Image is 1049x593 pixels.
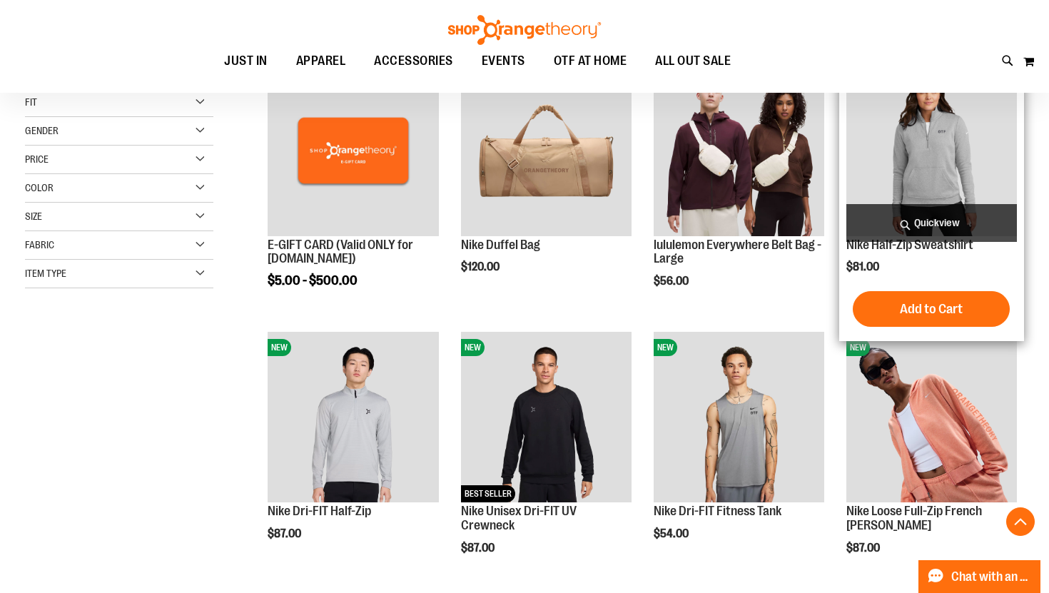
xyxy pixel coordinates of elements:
[461,332,632,505] a: Nike Unisex Dri-FIT UV CrewneckNEWBEST SELLER
[900,301,963,317] span: Add to Cart
[654,65,824,235] img: lululemon Everywhere Belt Bag - Large
[260,58,445,324] div: product
[268,65,438,235] img: E-GIFT CARD (Valid ONLY for ShopOrangetheory.com)
[647,58,831,324] div: product
[846,339,870,356] span: NEW
[461,332,632,502] img: Nike Unisex Dri-FIT UV Crewneck
[654,504,781,518] a: Nike Dri-FIT Fitness Tank
[654,65,824,238] a: lululemon Everywhere Belt Bag - LargeNEW
[268,527,303,540] span: $87.00
[654,332,824,502] img: Nike Dri-FIT Fitness Tank
[461,339,485,356] span: NEW
[454,325,639,591] div: product
[461,238,540,252] a: Nike Duffel Bag
[25,125,59,136] span: Gender
[654,275,691,288] span: $56.00
[846,542,882,554] span: $87.00
[260,325,445,577] div: product
[846,332,1017,502] img: Nike Loose Full-Zip French Terry Hoodie
[654,527,691,540] span: $54.00
[482,45,525,77] span: EVENTS
[25,182,54,193] span: Color
[846,65,1017,235] img: Nike Half-Zip Sweatshirt
[853,291,1010,327] button: Add to Cart
[839,325,1024,591] div: product
[25,153,49,165] span: Price
[951,570,1032,584] span: Chat with an Expert
[654,332,824,505] a: Nike Dri-FIT Fitness TankNEW
[268,504,371,518] a: Nike Dri-FIT Half-Zip
[268,332,438,505] a: Nike Dri-FIT Half-ZipNEW
[918,560,1041,593] button: Chat with an Expert
[846,504,982,532] a: Nike Loose Full-Zip French [PERSON_NAME]
[461,65,632,238] a: Nike Duffel BagNEW
[446,15,603,45] img: Shop Orangetheory
[25,211,42,222] span: Size
[846,204,1017,242] a: Quickview
[268,238,413,266] a: E-GIFT CARD (Valid ONLY for [DOMAIN_NAME])
[268,332,438,502] img: Nike Dri-FIT Half-Zip
[454,58,639,310] div: product
[846,238,973,252] a: Nike Half-Zip Sweatshirt
[25,268,66,279] span: Item Type
[654,339,677,356] span: NEW
[268,339,291,356] span: NEW
[461,65,632,235] img: Nike Duffel Bag
[846,65,1017,238] a: Nike Half-Zip SweatshirtNEW
[654,238,821,266] a: lululemon Everywhere Belt Bag - Large
[461,485,515,502] span: BEST SELLER
[268,273,358,288] span: $5.00 - $500.00
[839,58,1024,341] div: product
[25,239,54,250] span: Fabric
[1006,507,1035,536] button: Back To Top
[655,45,731,77] span: ALL OUT SALE
[296,45,346,77] span: APPAREL
[554,45,627,77] span: OTF AT HOME
[846,332,1017,505] a: Nike Loose Full-Zip French Terry HoodieNEW
[268,65,438,238] a: E-GIFT CARD (Valid ONLY for ShopOrangetheory.com)NEW
[461,542,497,554] span: $87.00
[461,504,577,532] a: Nike Unisex Dri-FIT UV Crewneck
[461,260,502,273] span: $120.00
[647,325,831,577] div: product
[224,45,268,77] span: JUST IN
[374,45,453,77] span: ACCESSORIES
[25,96,37,108] span: Fit
[846,260,881,273] span: $81.00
